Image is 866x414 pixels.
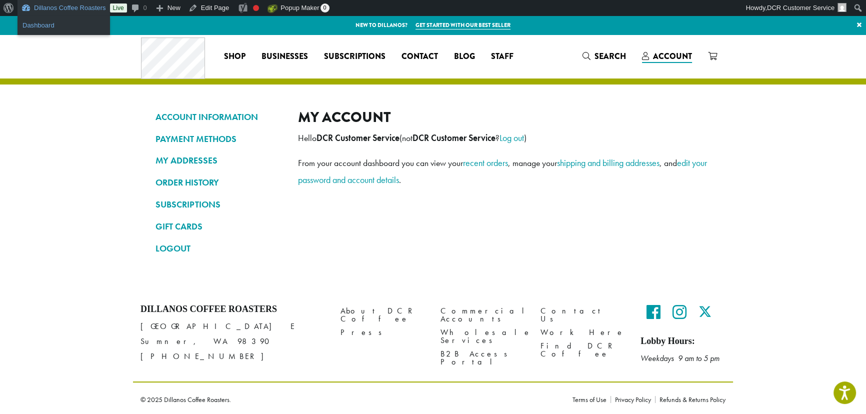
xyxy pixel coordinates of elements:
span: 0 [320,3,329,12]
h2: My account [298,108,710,126]
a: ACCOUNT INFORMATION [155,108,283,125]
a: Terms of Use [572,396,610,403]
span: Blog [453,50,474,63]
a: PAYMENT METHODS [155,130,283,147]
a: Dashboard [17,19,110,32]
span: Businesses [261,50,307,63]
p: From your account dashboard you can view your , manage your , and . [298,154,710,188]
a: Commercial Accounts [440,304,525,325]
a: Search [574,48,634,64]
a: ORDER HISTORY [155,174,283,191]
a: MY ADDRESSES [155,152,283,169]
span: Staff [490,50,513,63]
h4: Dillanos Coffee Roasters [140,304,325,315]
span: Contact [401,50,437,63]
a: Wholesale Services [440,326,525,347]
span: DCR Customer Service [767,4,834,11]
a: Staff [482,48,521,64]
em: Weekdays 9 am to 5 pm [640,353,719,363]
span: Shop [223,50,245,63]
nav: Account pages [155,108,283,265]
a: recent orders [463,157,508,168]
a: LOGOUT [155,240,283,257]
p: © 2025 Dillanos Coffee Roasters. [140,396,557,403]
a: B2B Access Portal [440,347,525,369]
ul: Dillanos Coffee Roasters [17,16,110,35]
a: Privacy Policy [610,396,655,403]
p: [GEOGRAPHIC_DATA] E Sumner, WA 98390 [PHONE_NUMBER] [140,319,325,364]
span: Account [653,50,692,62]
strong: DCR Customer Service [412,132,495,143]
a: Find DCR Coffee [540,339,625,361]
a: Get started with our best seller [415,21,510,29]
span: Search [594,50,626,62]
a: Shop [215,48,253,64]
a: shipping and billing addresses [557,157,659,168]
a: Press [340,326,425,339]
a: × [852,16,866,34]
a: Live [110,3,127,12]
h5: Lobby Hours: [640,336,725,347]
div: Focus keyphrase not set [253,5,259,11]
a: GIFT CARDS [155,218,283,235]
a: SUBSCRIPTIONS [155,196,283,213]
span: Subscriptions [323,50,385,63]
p: Hello (not ? ) [298,129,710,146]
a: Contact Us [540,304,625,325]
a: Refunds & Returns Policy [655,396,725,403]
a: About DCR Coffee [340,304,425,325]
a: Log out [499,132,524,143]
a: Work Here [540,326,625,339]
strong: DCR Customer Service [316,132,399,143]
